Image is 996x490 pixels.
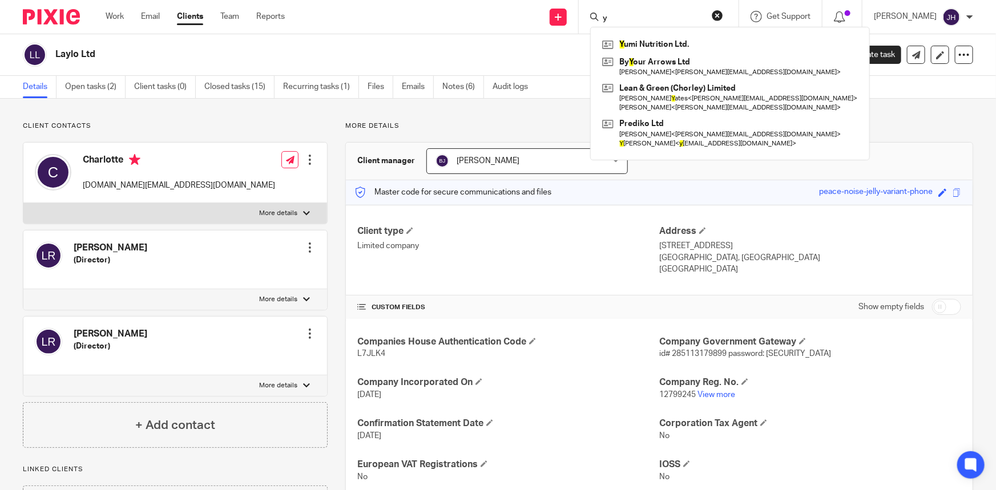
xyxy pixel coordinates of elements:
[357,391,381,399] span: [DATE]
[74,328,147,340] h4: [PERSON_NAME]
[259,209,297,218] p: More details
[354,187,551,198] p: Master code for secure communications and files
[65,76,126,98] a: Open tasks (2)
[659,432,670,440] span: No
[767,13,810,21] span: Get Support
[35,328,62,355] img: svg%3E
[357,303,659,312] h4: CUSTOM FIELDS
[659,240,961,252] p: [STREET_ADDRESS]
[129,154,140,165] i: Primary
[659,418,961,430] h4: Corporation Tax Agent
[602,14,704,24] input: Search
[23,465,328,474] p: Linked clients
[134,76,196,98] a: Client tasks (0)
[659,459,961,471] h4: IOSS
[55,48,666,60] h2: Laylo Ltd
[141,11,160,22] a: Email
[357,155,415,167] h3: Client manager
[35,154,71,191] img: svg%3E
[23,9,80,25] img: Pixie
[23,122,328,131] p: Client contacts
[357,225,659,237] h4: Client type
[942,8,961,26] img: svg%3E
[177,11,203,22] a: Clients
[259,295,297,304] p: More details
[368,76,393,98] a: Files
[402,76,434,98] a: Emails
[357,432,381,440] span: [DATE]
[135,416,215,434] h4: + Add contact
[357,459,659,471] h4: European VAT Registrations
[858,301,924,313] label: Show empty fields
[83,154,275,168] h4: Charlotte
[659,252,961,264] p: [GEOGRAPHIC_DATA], [GEOGRAPHIC_DATA]
[23,43,47,67] img: svg%3E
[220,11,239,22] a: Team
[74,242,147,254] h4: [PERSON_NAME]
[357,240,659,252] p: Limited company
[457,157,519,165] span: [PERSON_NAME]
[659,376,961,388] h4: Company Reg. No.
[357,473,368,481] span: No
[819,186,933,199] div: peace-noise-jelly-variant-phone
[659,225,961,237] h4: Address
[436,154,449,168] img: svg%3E
[204,76,275,98] a: Closed tasks (15)
[659,391,696,399] span: 12799245
[659,336,961,348] h4: Company Government Gateway
[697,391,735,399] a: View more
[74,254,147,266] h5: (Director)
[874,11,937,22] p: [PERSON_NAME]
[357,376,659,388] h4: Company Incorporated On
[83,180,275,191] p: [DOMAIN_NAME][EMAIL_ADDRESS][DOMAIN_NAME]
[493,76,537,98] a: Audit logs
[106,11,124,22] a: Work
[659,264,961,275] p: [GEOGRAPHIC_DATA]
[442,76,484,98] a: Notes (6)
[345,122,973,131] p: More details
[712,10,723,21] button: Clear
[357,350,385,358] span: L7JLK4
[357,336,659,348] h4: Companies House Authentication Code
[256,11,285,22] a: Reports
[35,242,62,269] img: svg%3E
[659,350,831,358] span: id# 285113179899 password: [SECURITY_DATA]
[74,341,147,352] h5: (Director)
[283,76,359,98] a: Recurring tasks (1)
[659,473,670,481] span: No
[357,418,659,430] h4: Confirmation Statement Date
[23,76,57,98] a: Details
[259,381,297,390] p: More details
